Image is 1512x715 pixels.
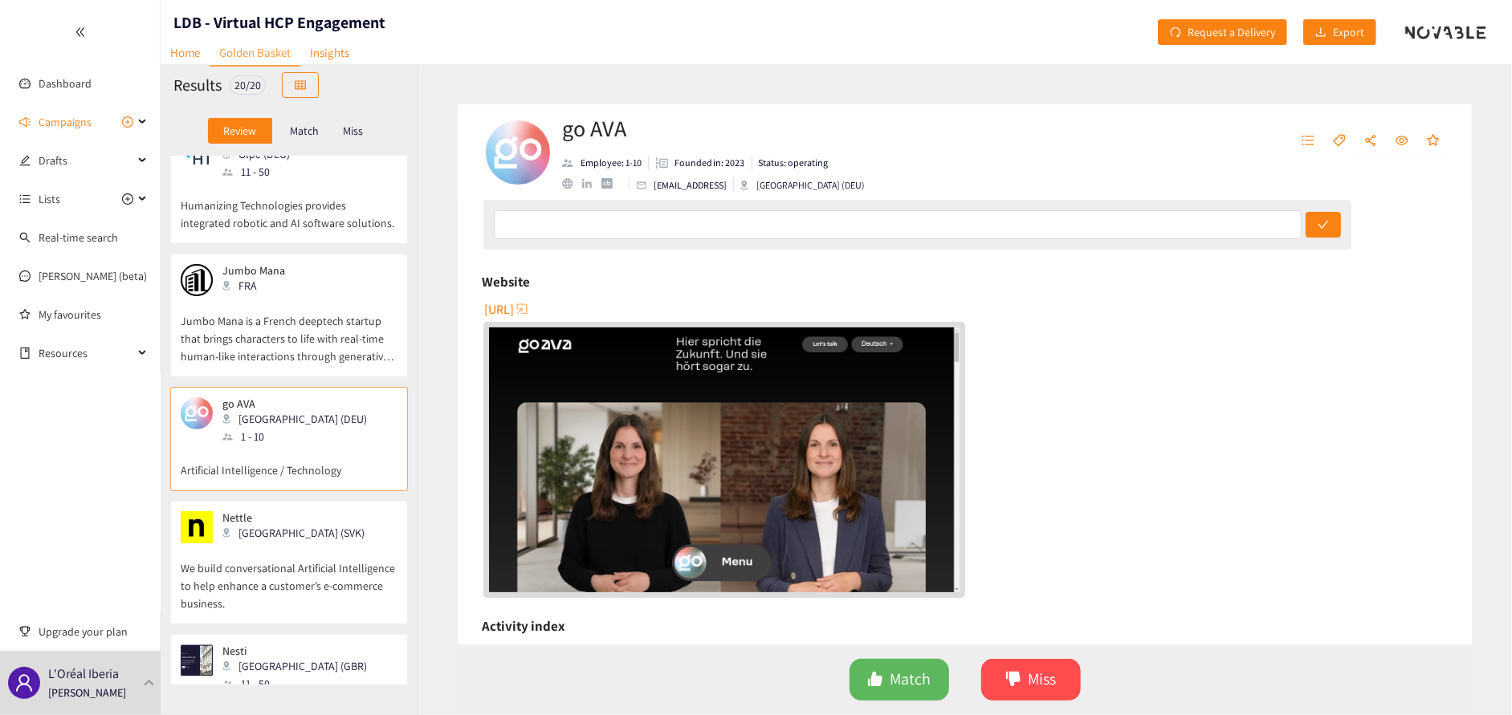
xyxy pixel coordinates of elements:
p: Artificial Intelligence / Technology [181,445,397,479]
span: [URL] [484,299,514,319]
span: tag [1333,134,1346,148]
span: dislike [1005,671,1021,689]
button: share-alt [1356,128,1385,154]
a: Dashboard [39,76,92,91]
span: Resources [39,337,133,369]
h2: Results [173,74,222,96]
img: Snapshot of the company's website [181,264,213,296]
span: Campaigns [39,106,92,138]
p: Nesti [222,644,367,657]
a: My favourites [39,299,148,331]
span: edit [19,155,31,166]
span: Upgrade your plan [39,615,148,648]
a: Home [161,40,210,65]
a: website [562,178,582,189]
p: [PERSON_NAME] [48,684,126,701]
a: Insights [300,40,359,65]
img: Company Logo [486,120,550,185]
button: star [1419,128,1448,154]
span: user [14,673,34,693]
div: [GEOGRAPHIC_DATA] (GBR) [222,657,377,675]
span: Request a Delivery [1188,23,1275,41]
button: dislikeMiss [981,659,1081,701]
span: download [1315,26,1327,39]
img: Snapshot of the Company's website [489,327,960,592]
li: Employees [562,156,649,170]
span: Miss [1028,667,1056,692]
a: crunchbase [601,178,622,189]
div: 1 - 10 [222,428,377,445]
div: [GEOGRAPHIC_DATA] (DEU) [740,178,865,193]
span: redo [1170,26,1181,39]
p: Employee: 1-10 [581,156,642,170]
h6: Activity index [482,614,565,638]
span: like [867,671,883,689]
button: downloadExport [1303,19,1376,45]
h6: Website [482,270,530,294]
p: go AVA [222,397,367,410]
div: 11 - 50 [222,163,355,181]
p: L'Oréal Iberia [48,664,119,684]
span: Drafts [39,144,133,177]
a: [PERSON_NAME] (beta) [39,269,147,283]
p: Jumbo Mana is a French deeptech startup that brings characters to life with real-time human-like ... [181,296,397,365]
a: website [489,327,960,592]
span: sound [19,116,31,128]
button: eye [1388,128,1416,154]
button: [URL] [484,296,530,322]
button: unordered-list [1294,128,1322,154]
p: We build conversational Artificial Intelligence to help enhance a customer’s e-commerce business. [181,543,397,612]
span: unordered-list [1302,134,1314,148]
span: double-left [75,26,86,38]
p: Founded in: 2023 [674,156,745,170]
span: book [19,347,31,359]
span: plus-circle [122,193,133,205]
li: Founded in year [649,156,752,170]
p: Humanizing Technologies provides integrated robotic and AI software solutions. [181,181,397,232]
span: trophy [19,626,31,637]
button: redoRequest a Delivery [1158,19,1287,45]
a: Real-time search [39,230,118,245]
p: Miss [343,124,363,137]
div: 11 - 50 [222,675,377,693]
span: star [1427,134,1440,148]
button: table [282,72,319,98]
div: [GEOGRAPHIC_DATA] (SVK) [222,524,374,542]
span: Lists [39,183,60,215]
span: plus-circle [122,116,133,128]
a: linkedin [582,179,601,189]
div: 20 / 20 [230,75,266,95]
p: Match [290,124,319,137]
li: Status [752,156,829,170]
button: likeMatch [850,659,949,701]
span: share-alt [1364,134,1377,148]
p: Jumbo Mana [222,264,287,277]
span: eye [1396,134,1408,148]
iframe: Chat Widget [1250,542,1512,715]
span: unordered-list [19,193,31,205]
h2: go AVA [562,112,865,144]
p: [EMAIL_ADDRESS] [654,178,727,193]
p: Review [223,124,256,137]
p: Status: operating [759,156,829,170]
div: We didn't capture enough signals to display the Activity Index. [482,640,1448,660]
p: Nettle [222,511,365,524]
div: Widget de chat [1250,542,1512,715]
h1: LDB - Virtual HCP Engagement [173,11,385,34]
button: tag [1325,128,1354,154]
img: Snapshot of the company's website [181,511,213,543]
span: check [1318,219,1329,232]
button: check [1306,212,1341,238]
span: Export [1333,23,1364,41]
a: Golden Basket [210,40,300,67]
span: Match [890,667,931,692]
img: Snapshot of the company's website [181,397,213,429]
div: FRA [222,277,296,295]
span: table [295,79,306,92]
img: Snapshot of the company's website [181,644,213,676]
div: [GEOGRAPHIC_DATA] (DEU) [222,410,377,428]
